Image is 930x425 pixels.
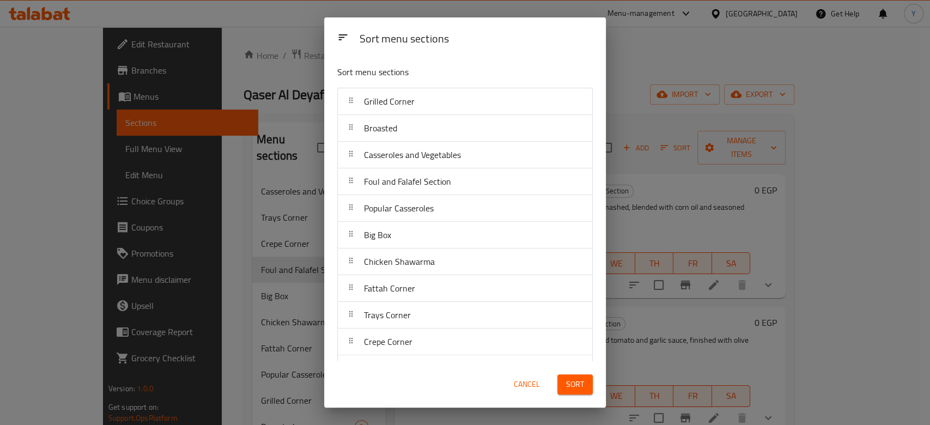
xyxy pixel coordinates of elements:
span: Cancel [514,378,540,391]
span: Foul and Falafel Section [364,173,451,190]
span: Grilled Corner [364,93,415,110]
span: Trays Corner [364,307,411,323]
span: Chicken Shawarma [364,253,435,270]
div: Crepe Corner [338,329,592,355]
div: Foul and Falafel Section [338,168,592,195]
div: Big Box [338,222,592,248]
span: Big Box [364,227,391,243]
div: Broasted [338,115,592,142]
div: Trays Corner [338,302,592,329]
span: Sort [566,378,584,391]
div: Grilled Corner [338,88,592,115]
div: Fattah Corner [338,275,592,302]
span: Casseroles and Vegetables [364,147,461,163]
button: Sort [557,374,593,394]
div: Sort menu sections [355,27,597,52]
button: Cancel [509,374,544,394]
span: Crepe Corner [364,333,412,350]
span: Western Sandwiches [364,360,441,377]
div: Casseroles and Vegetables [338,142,592,168]
div: Popular Casseroles [338,195,592,222]
span: Broasted [364,120,397,136]
span: Popular Casseroles [364,200,434,216]
div: Chicken Shawarma [338,248,592,275]
span: Fattah Corner [364,280,415,296]
p: Sort menu sections [337,65,540,79]
div: Western Sandwiches [338,355,592,382]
